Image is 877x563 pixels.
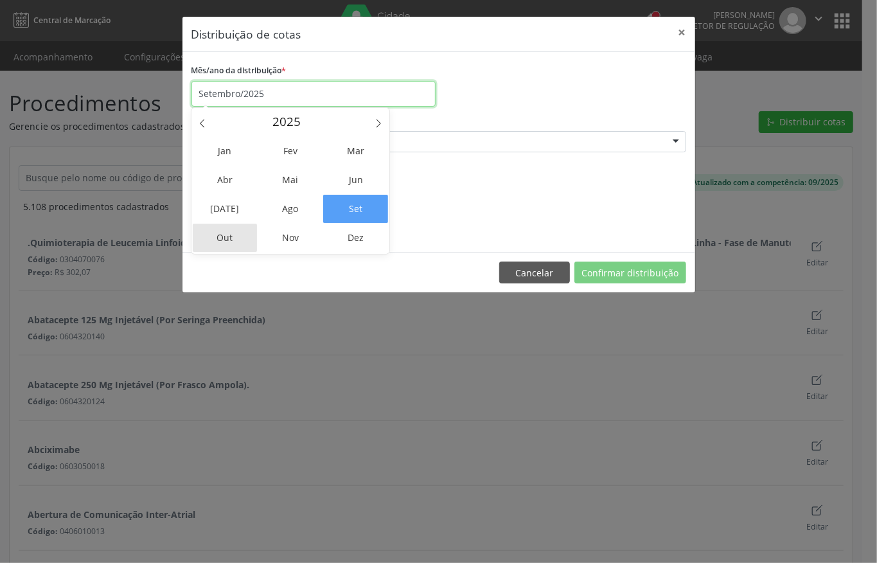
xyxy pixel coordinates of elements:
[193,224,258,252] span: Out
[258,195,323,223] span: Ago
[191,81,436,107] input: Selecione o mês/ano
[323,166,388,194] span: Jun
[193,137,258,165] span: Jan
[323,137,388,165] span: Mar
[323,195,388,223] span: Set
[269,113,312,130] input: Year
[669,17,695,48] button: Close
[191,26,301,42] h5: Distribuição de cotas
[258,166,323,194] span: Mai
[258,224,323,252] span: Nov
[191,61,287,81] label: Mês/ano da distribuição
[499,262,570,283] button: Cancelar
[258,137,323,165] span: Fev
[323,224,388,252] span: Dez
[193,195,258,223] span: [DATE]
[193,166,258,194] span: Abr
[574,262,686,283] button: Confirmar distribuição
